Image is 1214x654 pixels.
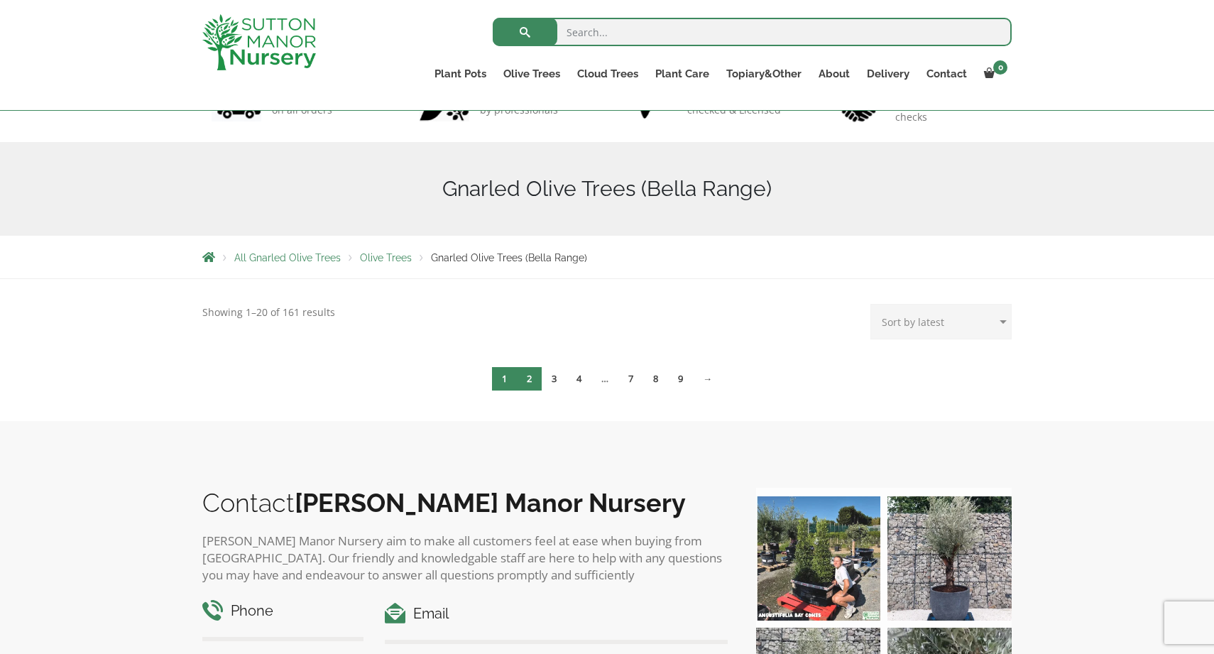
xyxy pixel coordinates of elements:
[295,488,686,518] b: [PERSON_NAME] Manor Nursery
[718,64,810,84] a: Topiary&Other
[567,367,591,391] a: Page 4
[202,533,728,584] p: [PERSON_NAME] Manor Nursery aim to make all customers feel at ease when buying from [GEOGRAPHIC_D...
[385,603,728,625] h4: Email
[975,64,1012,84] a: 0
[870,304,1012,339] select: Shop order
[426,64,495,84] a: Plant Pots
[693,367,722,391] a: →
[202,176,1012,202] h1: Gnarled Olive Trees (Bella Range)
[756,496,880,621] img: Our elegant & picturesque Angustifolia Cones are an exquisite addition to your Bay Tree collectio...
[810,64,858,84] a: About
[202,488,728,518] h2: Contact
[647,64,718,84] a: Plant Care
[542,367,567,391] a: Page 3
[431,252,587,263] span: Gnarled Olive Trees (Bella Range)
[918,64,975,84] a: Contact
[517,367,542,391] a: Page 2
[887,496,1012,621] img: A beautiful multi-stem Spanish Olive tree potted in our luxurious fibre clay pots 😍😍
[202,600,363,622] h4: Phone
[202,251,1012,263] nav: Breadcrumbs
[234,252,341,263] a: All Gnarled Olive Trees
[569,64,647,84] a: Cloud Trees
[993,60,1007,75] span: 0
[360,252,412,263] a: Olive Trees
[492,367,517,391] span: Page 1
[202,14,316,70] img: logo
[495,64,569,84] a: Olive Trees
[643,367,668,391] a: Page 8
[668,367,693,391] a: Page 9
[202,304,335,321] p: Showing 1–20 of 161 results
[618,367,643,391] a: Page 7
[858,64,918,84] a: Delivery
[493,18,1012,46] input: Search...
[591,367,618,391] span: …
[202,366,1012,396] nav: Product Pagination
